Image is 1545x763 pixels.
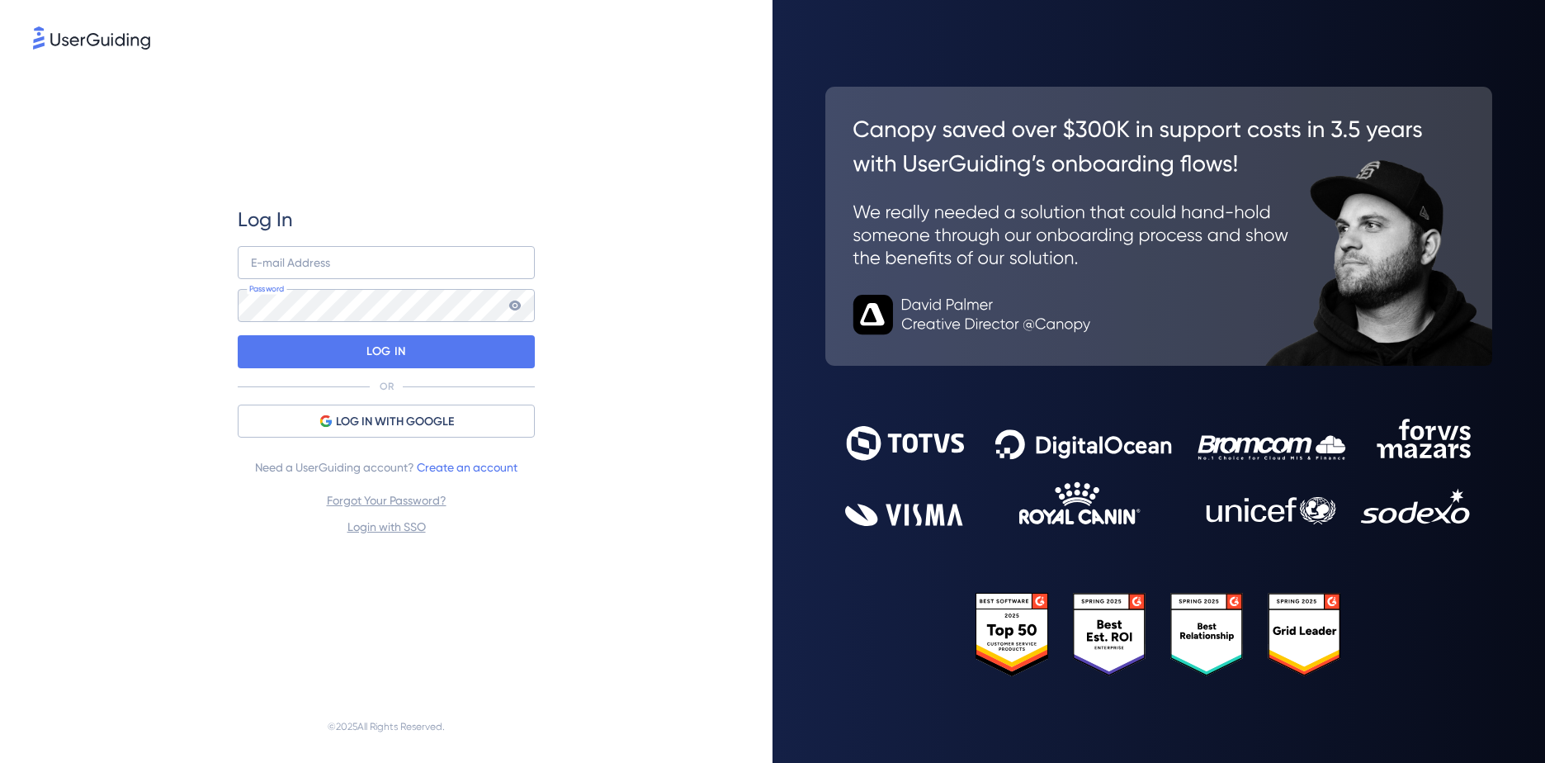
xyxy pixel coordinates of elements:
img: 8faab4ba6bc7696a72372aa768b0286c.svg [33,26,150,50]
span: © 2025 All Rights Reserved. [328,717,445,737]
a: Login with SSO [347,520,426,533]
img: 9302ce2ac39453076f5bc0f2f2ca889b.svg [845,419,1472,525]
a: Forgot Your Password? [327,494,446,507]
span: Need a UserGuiding account? [255,457,517,477]
img: 25303e33045975176eb484905ab012ff.svg [976,593,1342,677]
span: Log In [238,206,293,233]
p: OR [380,380,394,393]
input: example@company.com [238,246,535,279]
img: 26c0aa7c25a843aed4baddd2b5e0fa68.svg [825,87,1492,366]
span: LOG IN WITH GOOGLE [336,412,454,432]
p: LOG IN [366,339,405,365]
a: Create an account [417,461,517,474]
